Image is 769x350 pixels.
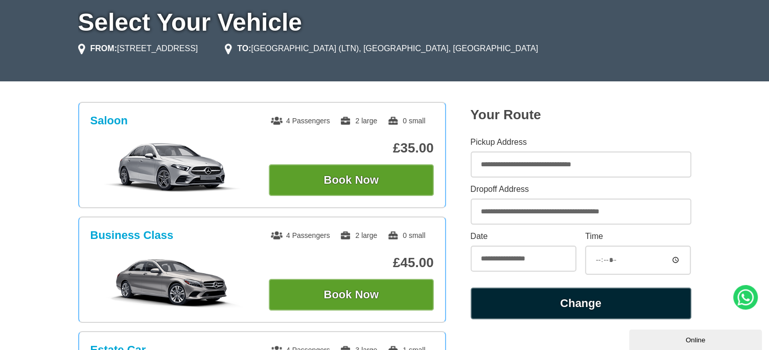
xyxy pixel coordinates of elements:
[96,256,249,308] img: Business Class
[269,164,434,196] button: Book Now
[471,288,691,319] button: Change
[340,231,377,239] span: 2 large
[269,140,434,156] p: £35.00
[585,232,691,240] label: Time
[96,142,249,193] img: Saloon
[387,117,425,125] span: 0 small
[269,279,434,311] button: Book Now
[78,10,691,35] h1: Select Your Vehicle
[471,138,691,146] label: Pickup Address
[271,231,330,239] span: 4 Passengers
[387,231,425,239] span: 0 small
[237,44,251,53] strong: TO:
[225,42,538,55] li: [GEOGRAPHIC_DATA] (LTN), [GEOGRAPHIC_DATA], [GEOGRAPHIC_DATA]
[629,327,764,350] iframe: chat widget
[269,255,434,271] p: £45.00
[471,232,576,240] label: Date
[340,117,377,125] span: 2 large
[90,44,117,53] strong: FROM:
[471,107,691,123] h2: Your Route
[90,114,128,127] h3: Saloon
[90,229,174,242] h3: Business Class
[271,117,330,125] span: 4 Passengers
[78,42,198,55] li: [STREET_ADDRESS]
[471,185,691,193] label: Dropoff Address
